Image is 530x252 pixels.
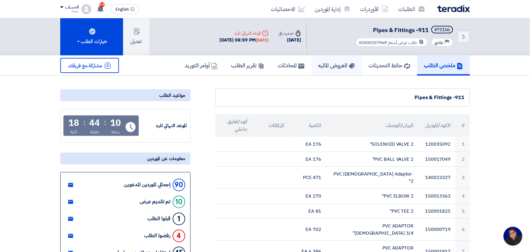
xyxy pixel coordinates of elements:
td: 150013362 [419,189,456,204]
td: 176 EA [289,137,326,152]
th: البيان/الوصف [326,114,419,137]
th: # [456,114,470,137]
th: كود/تعليق داخلي [215,114,252,137]
span: عادي [435,40,443,46]
div: 10 [110,119,121,127]
div: ساعة [111,129,120,135]
div: مواعيد الطلب [60,89,191,101]
td: 81 EA [289,204,326,219]
div: [DATE] 08:59 PM [219,36,268,44]
td: PVC BALL VALVE 2" [326,152,419,167]
h5: Pipes & Fittings -911 [355,26,454,35]
div: 10 [173,196,185,208]
div: رفضوا الطلب [144,233,171,239]
a: أوامر التوريد [178,55,224,76]
td: 270 EA [289,189,326,204]
div: #71156 [435,28,450,32]
td: 176 EA [289,152,326,167]
td: PVC ELBOW 2" [326,189,419,204]
div: Open chat [504,227,522,246]
h5: أوامر التوريد [185,62,218,69]
img: profile_test.png [81,4,91,14]
h5: المحادثات [278,62,305,69]
td: 6 [456,219,470,241]
a: تقرير الطلب [224,55,271,76]
div: : [83,117,85,128]
div: [DATE] [279,36,301,44]
td: 140023327 [419,167,456,189]
h5: ملخص الطلب [424,62,463,69]
h5: تقرير الطلب [231,62,264,69]
button: English [111,4,139,14]
h5: العروض الماليه [318,62,355,69]
div: 4 [173,230,185,242]
div: الحساب [65,5,79,10]
div: تم تقديم عرض [140,199,171,205]
td: PVC TEE 2" [326,204,419,219]
td: 702 EA [289,219,326,241]
div: 18 [68,119,79,127]
div: الموعد النهائي للرد [219,30,268,36]
td: 5 [456,204,470,219]
td: PVC [DEMOGRAPHIC_DATA] Adaptor-2" [326,167,419,189]
div: خيارات الطلب [76,38,107,45]
span: Pipes & Fittings -911 [373,26,429,34]
a: المحادثات [271,55,311,76]
a: حائط التحديثات [362,55,417,76]
span: طلب عرض أسعار [388,39,417,46]
th: المرفقات [252,114,289,137]
h5: حائط التحديثات [369,62,410,69]
div: ثانية [70,129,78,135]
a: العروض الماليه [311,55,362,76]
td: 1 [456,137,470,152]
div: معلومات عن الموردين [60,153,191,165]
td: 150017049 [419,152,456,167]
div: 44 [89,119,100,127]
div: Pipes & Fittings -911 [221,94,465,101]
th: الكمية [289,114,326,137]
button: تعديل [123,18,149,55]
button: خيارات الطلب [60,18,123,55]
td: SOLENOID VALVE 2" [326,137,419,152]
td: 150000719 [419,219,456,241]
div: إجمالي الموردين المدعوين [124,182,171,188]
td: 120035092 [419,137,456,152]
div: صدرت في [279,30,301,36]
div: 90 [173,179,185,191]
span: #8100015796 [359,39,387,46]
a: ملخص الطلب [417,55,470,76]
div: : [104,117,106,128]
th: الكود/الموديل [419,114,456,137]
a: الأوردرات [355,2,393,16]
span: 10 [100,2,105,7]
td: 4 [456,189,470,204]
span: English [116,7,129,12]
td: 2 [456,152,470,167]
img: Teradix logo [437,5,470,12]
td: PVC ADAPTOR [DEMOGRAPHIC_DATA] 3/4" [326,219,419,241]
div: Yasir [60,10,79,13]
div: [DATE] [256,37,268,43]
div: قبلوا الطلب [148,216,171,222]
div: 1 [173,213,185,225]
td: 150001825 [419,204,456,219]
span: مشاركة مع فريقك [68,62,102,70]
a: إدارة الموردين [310,2,355,16]
div: الموعد النهائي للرد [140,122,187,129]
a: الطلبات [393,2,430,16]
a: الاحصائيات [266,2,310,16]
td: 471 PCS [289,167,326,189]
td: 3 [456,167,470,189]
div: دقيقة [90,129,100,135]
